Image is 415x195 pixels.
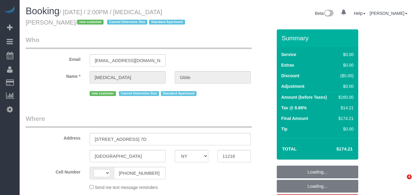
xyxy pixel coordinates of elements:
span: Send me text message reminders [95,185,158,190]
input: City [90,150,166,162]
input: Zip Code [217,150,251,162]
img: New interface [324,10,334,18]
span: Booking [26,6,59,16]
label: Final Amount [281,115,308,121]
label: Amount (before Taxes) [281,94,327,100]
small: / [DATE] / 2:00PM / [MEDICAL_DATA][PERSON_NAME] [26,9,187,26]
span: / [76,19,187,26]
label: Extras [281,62,294,68]
div: $14.21 [336,105,353,111]
div: $0.00 [336,51,353,58]
span: Standard Apartment [149,20,185,25]
label: Email [21,54,85,62]
div: ($0.00) [336,73,353,79]
div: $174.21 [336,115,353,121]
span: Standard Apartment [161,91,197,96]
label: Tip [281,126,288,132]
iframe: Intercom live chat [394,174,409,189]
span: Cannot Determine Size [107,20,147,25]
h4: $174.21 [318,147,353,152]
h3: Summary [282,35,355,41]
label: Cell Number [21,167,85,175]
span: new customer [77,20,104,25]
div: $0.00 [336,126,353,132]
input: Email [90,54,166,67]
legend: Where [26,114,252,128]
span: new customer [90,91,116,96]
a: Help [354,11,366,16]
div: $0.00 [336,83,353,89]
label: Service [281,51,296,58]
a: Beta [315,11,334,16]
input: First Name [90,71,166,84]
label: Discount [281,73,299,79]
a: [PERSON_NAME] [370,11,407,16]
input: Cell Number [114,167,166,179]
label: Adjustment [281,83,305,89]
div: $0.00 [336,62,353,68]
label: Tax @ 8.88% [281,105,307,111]
span: 4 [407,174,412,179]
img: Automaid Logo [4,6,16,15]
span: Cannot Determine Size [119,91,159,96]
legend: Who [26,35,252,49]
input: Last Name [175,71,251,84]
label: Address [21,133,85,141]
div: $160.00 [336,94,353,100]
label: Name * [21,71,85,79]
strong: Total [282,146,297,151]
